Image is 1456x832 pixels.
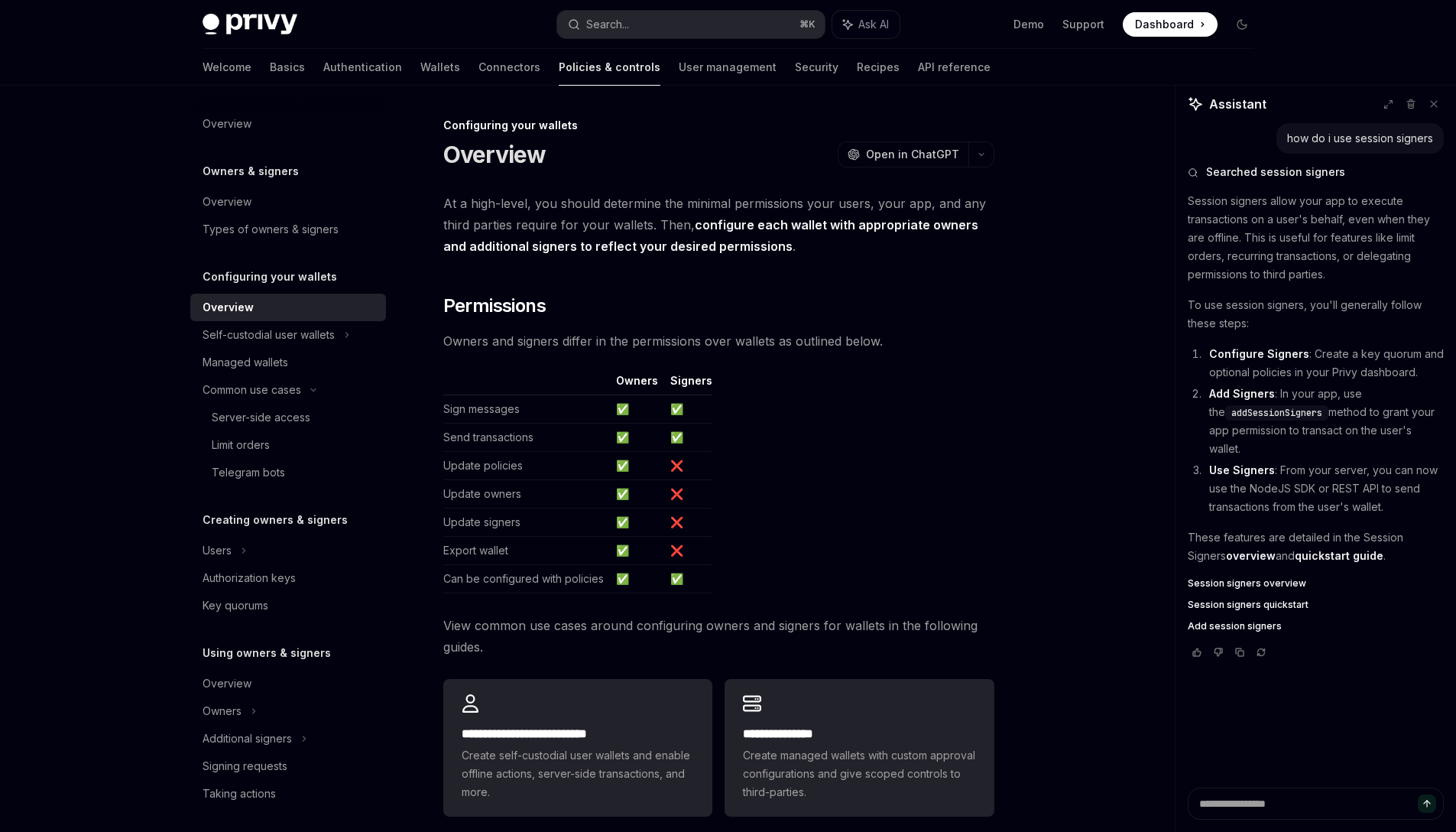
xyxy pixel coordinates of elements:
[799,18,816,31] span: ⌘ K
[1209,347,1309,360] strong: Configure Signers
[1123,12,1218,37] a: Dashboard
[1209,463,1275,476] strong: Use Signers
[203,644,331,662] h5: Using owners & signers
[664,565,712,593] td: ✅
[443,480,610,509] td: Update owners
[203,49,251,86] a: Welcome
[203,193,251,211] div: Overview
[743,746,975,801] span: Create managed wallets with custom approval configurations and give scoped controls to third-part...
[1231,407,1322,419] span: addSessionSigners
[323,49,402,86] a: Authentication
[1188,577,1306,590] span: Session signers overview
[203,298,254,317] div: Overview
[203,14,297,35] img: dark logo
[725,679,994,817] a: **** **** *****Create managed wallets with custom approval configurations and give scoped control...
[190,294,386,321] a: Overview
[443,395,610,424] td: Sign messages
[443,294,546,318] span: Permissions
[1135,17,1194,32] span: Dashboard
[918,49,991,86] a: API reference
[1188,620,1444,632] a: Add session signers
[190,564,386,592] a: Authorization keys
[1230,12,1254,37] button: Toggle dark mode
[443,141,546,168] h1: Overview
[443,118,994,133] div: Configuring your wallets
[203,353,288,372] div: Managed wallets
[1418,795,1436,813] button: Send message
[664,509,712,537] td: ❌
[857,49,900,86] a: Recipes
[203,730,292,748] div: Additional signers
[679,49,777,86] a: User management
[1013,17,1044,32] a: Demo
[858,17,889,32] span: Ask AI
[795,49,838,86] a: Security
[443,615,994,658] span: View common use cases around configuring owners and signers for wallets in the following guides.
[190,670,386,697] a: Overview
[443,193,994,257] span: At a high-level, you should determine the minimal permissions your users, your app, and any third...
[190,349,386,376] a: Managed wallets
[664,480,712,509] td: ❌
[443,509,610,537] td: Update signers
[1295,549,1383,563] a: quickstart guide
[190,459,386,486] a: Telegram bots
[1188,164,1444,180] button: Searched session signers
[420,49,460,86] a: Wallets
[1226,549,1276,563] a: overview
[1188,620,1282,632] span: Add session signers
[1062,17,1104,32] a: Support
[190,188,386,216] a: Overview
[1205,345,1444,382] li: : Create a key quorum and optional policies in your Privy dashboard.
[1188,599,1444,611] a: Session signers quickstart
[664,537,712,565] td: ❌
[203,326,335,344] div: Self-custodial user wallets
[190,404,386,431] a: Server-side access
[1188,296,1444,333] p: To use session signers, you'll generally follow these steps:
[270,49,305,86] a: Basics
[443,537,610,565] td: Export wallet
[610,480,664,509] td: ✅
[203,220,339,239] div: Types of owners & signers
[1188,599,1308,611] span: Session signers quickstart
[610,373,664,395] th: Owners
[203,702,242,720] div: Owners
[190,592,386,619] a: Key quorums
[212,408,310,427] div: Server-side access
[557,11,825,38] button: Search...⌘K
[203,511,348,529] h5: Creating owners & signers
[478,49,540,86] a: Connectors
[190,110,386,138] a: Overview
[203,674,251,693] div: Overview
[610,424,664,452] td: ✅
[443,330,994,352] span: Owners and signers differ in the permissions over wallets as outlined below.
[190,216,386,243] a: Types of owners & signers
[664,373,712,395] th: Signers
[190,431,386,459] a: Limit orders
[443,217,978,254] strong: configure each wallet with appropriate owners and additional signers to reflect your desired perm...
[610,452,664,480] td: ✅
[1205,461,1444,516] li: : From your server, you can now use the NodeJS SDK or REST API to send transactions from the user...
[462,746,694,801] span: Create self-custodial user wallets and enable offline actions, server-side transactions, and more.
[212,463,285,482] div: Telegram bots
[203,268,337,286] h5: Configuring your wallets
[832,11,900,38] button: Ask AI
[1209,387,1275,400] strong: Add Signers
[1209,95,1266,113] span: Assistant
[610,537,664,565] td: ✅
[610,509,664,537] td: ✅
[203,381,301,399] div: Common use cases
[203,162,299,180] h5: Owners & signers
[203,757,287,775] div: Signing requests
[203,115,251,133] div: Overview
[443,565,610,593] td: Can be configured with policies
[190,780,386,808] a: Taking actions
[610,395,664,424] td: ✅
[664,424,712,452] td: ✅
[866,147,959,162] span: Open in ChatGPT
[559,49,660,86] a: Policies & controls
[203,541,232,560] div: Users
[1188,192,1444,284] p: Session signers allow your app to execute transactions on a user's behalf, even when they are off...
[1287,131,1433,146] div: how do i use session signers
[443,424,610,452] td: Send transactions
[1188,528,1444,565] p: These features are detailed in the Session Signers and .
